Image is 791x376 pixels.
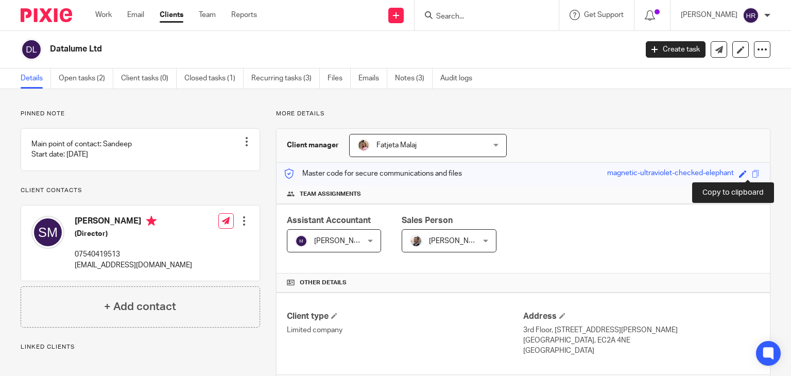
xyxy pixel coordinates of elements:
a: Emails [358,69,387,89]
h3: Client manager [287,140,339,150]
img: svg%3E [21,39,42,60]
img: svg%3E [295,235,307,247]
a: Details [21,69,51,89]
h2: Datalume Ltd [50,44,514,55]
a: Reports [231,10,257,20]
a: Client tasks (0) [121,69,177,89]
span: [PERSON_NAME] [429,237,486,245]
span: Fatjeta Malaj [376,142,417,149]
img: Matt%20Circle.png [410,235,422,247]
a: Recurring tasks (3) [251,69,320,89]
p: [GEOGRAPHIC_DATA] [523,346,760,356]
p: Linked clients [21,343,260,351]
p: 07540419513 [75,249,192,260]
span: Team assignments [300,190,361,198]
h4: [PERSON_NAME] [75,216,192,229]
img: svg%3E [743,7,759,24]
a: Clients [160,10,183,20]
a: Work [95,10,112,20]
a: Team [199,10,216,20]
h4: + Add contact [104,299,176,315]
p: [GEOGRAPHIC_DATA], EC2A 4NE [523,335,760,346]
h5: (Director) [75,229,192,239]
span: Get Support [584,11,624,19]
a: Create task [646,41,706,58]
p: [EMAIL_ADDRESS][DOMAIN_NAME] [75,260,192,270]
p: Limited company [287,325,523,335]
a: Audit logs [440,69,480,89]
p: More details [276,110,770,118]
input: Search [435,12,528,22]
p: Client contacts [21,186,260,195]
p: 3rd Floor, [STREET_ADDRESS][PERSON_NAME] [523,325,760,335]
p: Master code for secure communications and files [284,168,462,179]
a: Open tasks (2) [59,69,113,89]
h4: Address [523,311,760,322]
img: Pixie [21,8,72,22]
h4: Client type [287,311,523,322]
a: Files [328,69,351,89]
i: Primary [146,216,157,226]
img: svg%3E [31,216,64,249]
img: MicrosoftTeams-image%20(5).png [357,139,370,151]
div: magnetic-ultraviolet-checked-elephant [607,168,734,180]
a: Notes (3) [395,69,433,89]
span: [PERSON_NAME] [314,237,371,245]
a: Email [127,10,144,20]
span: Assistant Accountant [287,216,371,225]
p: [PERSON_NAME] [681,10,737,20]
p: Pinned note [21,110,260,118]
span: Other details [300,279,347,287]
span: Sales Person [402,216,453,225]
a: Closed tasks (1) [184,69,244,89]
